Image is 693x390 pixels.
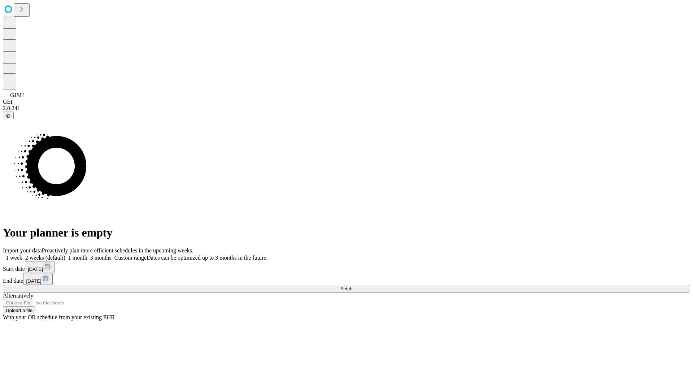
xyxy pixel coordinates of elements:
span: Proactively plan more efficient schedules in the upcoming weeks. [42,247,193,253]
button: [DATE] [25,261,55,273]
span: 2 weeks (default) [25,255,65,261]
div: 2.0.241 [3,105,690,112]
span: [DATE] [28,266,43,272]
span: Custom range [114,255,147,261]
button: @ [3,112,14,119]
button: Fetch [3,285,690,292]
div: GEI [3,99,690,105]
span: 3 months [90,255,112,261]
span: Dates can be optimized up to 3 months in the future. [147,255,267,261]
span: [DATE] [26,278,41,284]
h1: Your planner is empty [3,226,690,239]
span: Fetch [340,286,352,291]
button: Upload a file [3,307,35,314]
span: GJSH [10,92,24,98]
span: 1 month [68,255,87,261]
span: 1 week [6,255,22,261]
div: Start date [3,261,690,273]
span: Alternatively [3,292,33,299]
span: Import your data [3,247,42,253]
button: [DATE] [23,273,53,285]
span: @ [6,113,11,118]
div: End date [3,273,690,285]
span: With your OR schedule from your existing EHR [3,314,115,320]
